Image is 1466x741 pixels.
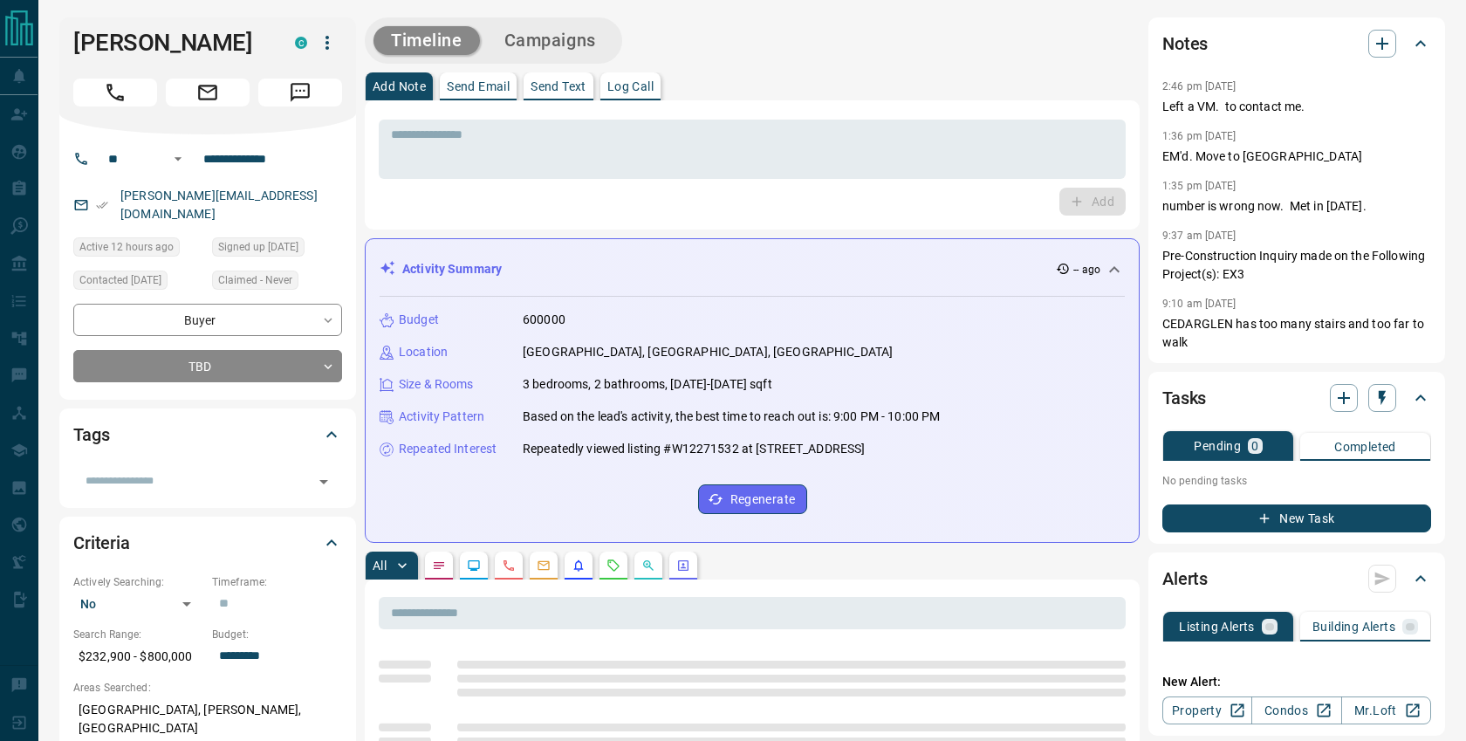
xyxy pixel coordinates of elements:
svg: Calls [502,559,516,573]
p: Add Note [373,80,426,93]
a: Property [1162,696,1252,724]
p: Location [399,343,448,361]
svg: Requests [606,559,620,573]
div: condos.ca [295,37,307,49]
p: 1:36 pm [DATE] [1162,130,1237,142]
p: Size & Rooms [399,375,474,394]
p: 3 bedrooms, 2 bathrooms, [DATE]-[DATE] sqft [523,375,772,394]
svg: Notes [432,559,446,573]
p: 1:35 pm [DATE] [1162,180,1237,192]
p: $232,900 - $800,000 [73,642,203,671]
button: New Task [1162,504,1431,532]
h1: [PERSON_NAME] [73,29,269,57]
svg: Emails [537,559,551,573]
p: Repeated Interest [399,440,497,458]
div: Activity Summary-- ago [380,253,1125,285]
p: 0 [1251,440,1258,452]
p: Listing Alerts [1179,621,1255,633]
span: Call [73,79,157,106]
p: Building Alerts [1312,621,1395,633]
p: All [373,559,387,572]
p: Send Text [531,80,586,93]
svg: Agent Actions [676,559,690,573]
div: Tue Jun 10 2025 [73,271,203,295]
p: 9:37 am [DATE] [1162,230,1237,242]
div: Tags [73,414,342,456]
svg: Listing Alerts [572,559,586,573]
p: Activity Pattern [399,408,484,426]
p: Based on the lead's activity, the best time to reach out is: 9:00 PM - 10:00 PM [523,408,940,426]
p: Pre-Construction Inquiry made on the Following Project(s): EX3 [1162,247,1431,284]
span: Contacted [DATE] [79,271,161,289]
p: EM'd. Move to [GEOGRAPHIC_DATA] [1162,148,1431,166]
div: No [73,590,203,618]
p: [GEOGRAPHIC_DATA], [GEOGRAPHIC_DATA], [GEOGRAPHIC_DATA] [523,343,893,361]
span: Active 12 hours ago [79,238,174,256]
span: Email [166,79,250,106]
p: -- ago [1073,262,1100,278]
p: Budget [399,311,439,329]
p: 600000 [523,311,565,329]
button: Open [312,470,336,494]
span: Signed up [DATE] [218,238,298,256]
div: Mon Jul 31 2017 [212,237,342,262]
p: No pending tasks [1162,468,1431,494]
p: Send Email [447,80,510,93]
p: CEDARGLEN has too many stairs and too far to walk [1162,315,1431,352]
p: 9:10 am [DATE] [1162,298,1237,310]
button: Regenerate [698,484,807,514]
p: Left a VM. to contact me. [1162,98,1431,116]
h2: Notes [1162,30,1208,58]
span: Claimed - Never [218,271,292,289]
span: Message [258,79,342,106]
button: Open [168,148,188,169]
p: Areas Searched: [73,680,342,696]
div: Buyer [73,304,342,336]
a: Mr.Loft [1341,696,1431,724]
svg: Lead Browsing Activity [467,559,481,573]
p: New Alert: [1162,673,1431,691]
p: Activity Summary [402,260,502,278]
svg: Opportunities [641,559,655,573]
h2: Tags [73,421,109,449]
div: Tasks [1162,377,1431,419]
h2: Alerts [1162,565,1208,593]
a: Condos [1251,696,1341,724]
div: Notes [1162,23,1431,65]
div: Criteria [73,522,342,564]
p: Search Range: [73,627,203,642]
h2: Tasks [1162,384,1206,412]
p: Timeframe: [212,574,342,590]
p: number is wrong now. Met in [DATE]. [1162,197,1431,216]
h2: Criteria [73,529,130,557]
button: Campaigns [487,26,613,55]
p: Actively Searching: [73,574,203,590]
a: [PERSON_NAME][EMAIL_ADDRESS][DOMAIN_NAME] [120,189,318,221]
div: Alerts [1162,558,1431,600]
div: TBD [73,350,342,382]
p: Completed [1334,441,1396,453]
p: Repeatedly viewed listing #W12271532 at [STREET_ADDRESS] [523,440,865,458]
p: Log Call [607,80,654,93]
button: Timeline [373,26,480,55]
p: Pending [1194,440,1241,452]
svg: Email Verified [96,199,108,211]
p: 2:46 pm [DATE] [1162,80,1237,93]
p: Budget: [212,627,342,642]
div: Mon Aug 11 2025 [73,237,203,262]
